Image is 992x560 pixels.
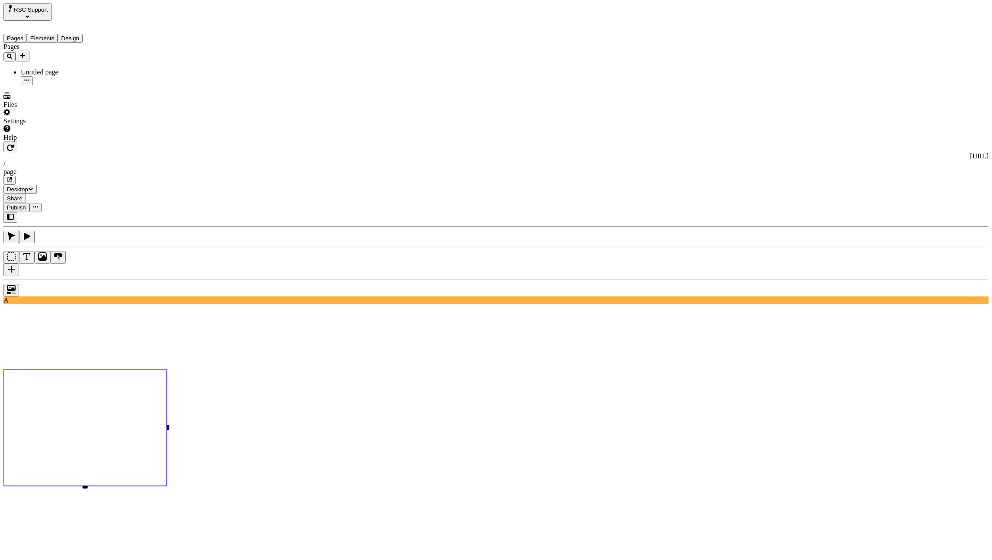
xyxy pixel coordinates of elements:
[3,194,26,203] button: Share
[21,68,123,76] div: Untitled page
[19,251,35,264] button: Text
[7,195,23,202] span: Share
[3,168,989,176] div: page
[3,34,27,43] button: Pages
[3,152,989,160] div: [URL]
[35,251,50,264] button: Image
[7,186,28,193] span: Desktop
[3,185,37,194] button: Desktop
[50,251,66,264] button: Button
[3,3,52,21] button: Select site
[58,34,83,43] button: Design
[7,204,26,211] span: Publish
[27,34,58,43] button: Elements
[3,101,123,109] div: Files
[3,134,123,142] div: Help
[3,304,989,369] iframe: The editor's rendered HTML document
[14,6,48,13] span: RSC Support
[3,251,19,264] button: Box
[3,160,989,168] div: /
[3,296,989,304] div: A
[3,117,123,125] div: Settings
[16,51,29,61] button: Add new
[3,43,123,51] div: Pages
[3,203,29,212] button: Publish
